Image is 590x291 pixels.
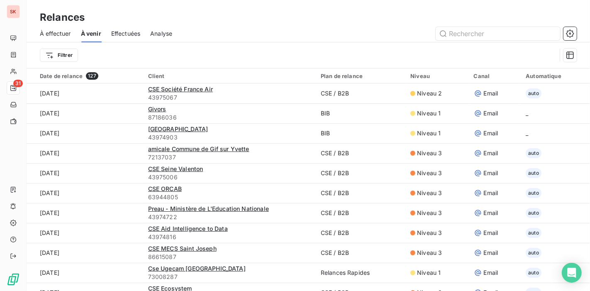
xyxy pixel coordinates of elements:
[417,149,442,157] span: Niveau 3
[111,29,141,38] span: Effectuées
[417,89,442,98] span: Niveau 2
[7,273,20,286] img: Logo LeanPay
[40,29,71,38] span: À effectuer
[27,203,143,223] td: [DATE]
[148,253,311,261] span: 86615087
[148,145,249,152] span: amicale Commune de Gif sur Yvette
[148,125,208,132] span: [GEOGRAPHIC_DATA]
[27,123,143,143] td: [DATE]
[316,163,405,183] td: CSE / B2B
[484,209,498,217] span: Email
[417,229,442,237] span: Niveau 3
[27,163,143,183] td: [DATE]
[148,105,166,112] span: Givors
[40,49,78,62] button: Filtrer
[148,113,311,122] span: 87186036
[484,149,498,157] span: Email
[417,129,441,137] span: Niveau 1
[148,265,246,272] span: Cse Ugecam [GEOGRAPHIC_DATA]
[27,183,143,203] td: [DATE]
[526,73,585,79] div: Automatique
[526,208,541,218] span: auto
[148,233,311,241] span: 43974816
[316,143,405,163] td: CSE / B2B
[526,228,541,238] span: auto
[148,225,228,232] span: CSE Aid Intelligence to Data
[148,153,311,161] span: 72137037
[417,169,442,177] span: Niveau 3
[148,213,311,221] span: 43974722
[417,269,441,277] span: Niveau 1
[316,103,405,123] td: BIB
[321,73,400,79] div: Plan de relance
[148,73,165,79] span: Client
[148,193,311,201] span: 63944805
[148,273,311,281] span: 73008287
[27,83,143,103] td: [DATE]
[526,188,541,198] span: auto
[7,5,20,18] div: SK
[27,223,143,243] td: [DATE]
[316,263,405,283] td: Relances Rapides
[148,165,203,172] span: CSE Seine Valenton
[436,27,560,40] input: Rechercher
[148,185,182,192] span: CSE ORCAB
[316,183,405,203] td: CSE / B2B
[27,143,143,163] td: [DATE]
[148,173,311,181] span: 43975006
[484,89,498,98] span: Email
[316,83,405,103] td: CSE / B2B
[150,29,172,38] span: Analyse
[526,130,528,137] span: _
[526,148,541,158] span: auto
[526,88,541,98] span: auto
[13,80,23,87] span: 31
[484,169,498,177] span: Email
[81,29,101,38] span: À venir
[484,229,498,237] span: Email
[562,263,582,283] div: Open Intercom Messenger
[316,223,405,243] td: CSE / B2B
[526,248,541,258] span: auto
[27,103,143,123] td: [DATE]
[474,73,516,79] div: Canal
[484,249,498,257] span: Email
[316,203,405,223] td: CSE / B2B
[148,86,213,93] span: CSE Société France Air
[484,189,498,197] span: Email
[316,243,405,263] td: CSE / B2B
[148,245,217,252] span: CSE MECS Saint Joseph
[526,168,541,178] span: auto
[417,209,442,217] span: Niveau 3
[27,243,143,263] td: [DATE]
[484,129,498,137] span: Email
[526,110,528,117] span: _
[27,263,143,283] td: [DATE]
[484,109,498,117] span: Email
[86,72,98,80] span: 127
[526,268,541,278] span: auto
[40,72,138,80] div: Date de relance
[417,109,441,117] span: Niveau 1
[417,249,442,257] span: Niveau 3
[484,269,498,277] span: Email
[417,189,442,197] span: Niveau 3
[148,93,311,102] span: 43975067
[410,73,463,79] div: Niveau
[40,10,85,25] h3: Relances
[148,133,311,142] span: 43974903
[148,205,269,212] span: Preau - Ministère de L'Education Nationale
[316,123,405,143] td: BIB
